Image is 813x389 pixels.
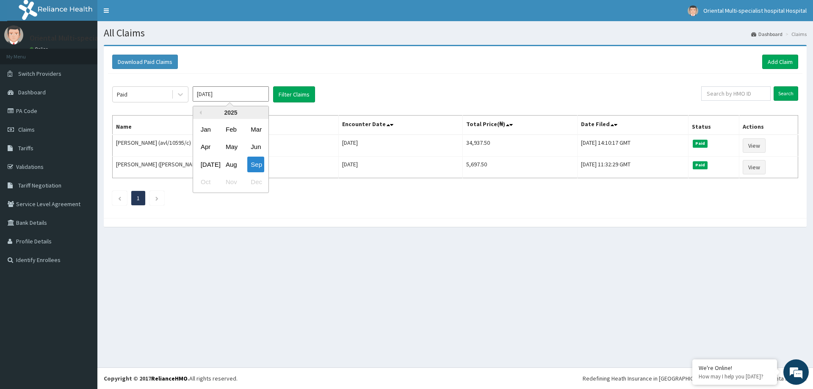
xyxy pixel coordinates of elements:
[783,30,807,38] li: Claims
[113,157,339,178] td: [PERSON_NAME] ([PERSON_NAME]/38110/a)
[30,34,167,42] p: Oriental Multi-specialist hospital Hospital
[751,30,783,38] a: Dashboard
[18,182,61,189] span: Tariff Negotiation
[693,161,708,169] span: Paid
[44,47,142,58] div: Chat with us now
[743,160,766,174] a: View
[247,157,264,172] div: Choose September 2025
[463,135,578,157] td: 34,937.50
[139,4,159,25] div: Minimize live chat window
[222,139,239,155] div: Choose May 2025
[4,231,161,261] textarea: Type your message and hit 'Enter'
[151,375,188,382] a: RelianceHMO
[18,144,33,152] span: Tariffs
[112,55,178,69] button: Download Paid Claims
[113,135,339,157] td: [PERSON_NAME] (avl/10595/c)
[247,121,264,137] div: Choose March 2025
[18,126,35,133] span: Claims
[197,139,214,155] div: Choose April 2025
[743,138,766,153] a: View
[18,70,61,77] span: Switch Providers
[137,194,140,202] a: Page 1 is your current page
[273,86,315,102] button: Filter Claims
[583,374,807,383] div: Redefining Heath Insurance in [GEOGRAPHIC_DATA] using Telemedicine and Data Science!
[339,135,463,157] td: [DATE]
[222,121,239,137] div: Choose February 2025
[222,157,239,172] div: Choose August 2025
[193,86,269,102] input: Select Month and Year
[117,90,127,99] div: Paid
[339,157,463,178] td: [DATE]
[463,116,578,135] th: Total Price(₦)
[193,121,268,191] div: month 2025-09
[197,121,214,137] div: Choose January 2025
[578,157,688,178] td: [DATE] 11:32:29 GMT
[701,86,771,101] input: Search by HMO ID
[30,46,50,52] a: Online
[104,28,807,39] h1: All Claims
[247,139,264,155] div: Choose June 2025
[197,157,214,172] div: Choose July 2025
[688,6,698,16] img: User Image
[18,88,46,96] span: Dashboard
[4,25,23,44] img: User Image
[688,116,739,135] th: Status
[155,194,159,202] a: Next page
[16,42,34,63] img: d_794563401_company_1708531726252_794563401
[693,140,708,147] span: Paid
[104,375,189,382] strong: Copyright © 2017 .
[463,157,578,178] td: 5,697.50
[49,107,117,192] span: We're online!
[578,116,688,135] th: Date Filed
[703,7,807,14] span: Oriental Multi-specialist hospital Hospital
[739,116,798,135] th: Actions
[578,135,688,157] td: [DATE] 14:10:17 GMT
[699,373,771,380] p: How may I help you today?
[762,55,798,69] a: Add Claim
[774,86,798,101] input: Search
[97,367,813,389] footer: All rights reserved.
[118,194,122,202] a: Previous page
[113,116,339,135] th: Name
[197,110,202,115] button: Previous Year
[699,364,771,372] div: We're Online!
[339,116,463,135] th: Encounter Date
[193,106,268,119] div: 2025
